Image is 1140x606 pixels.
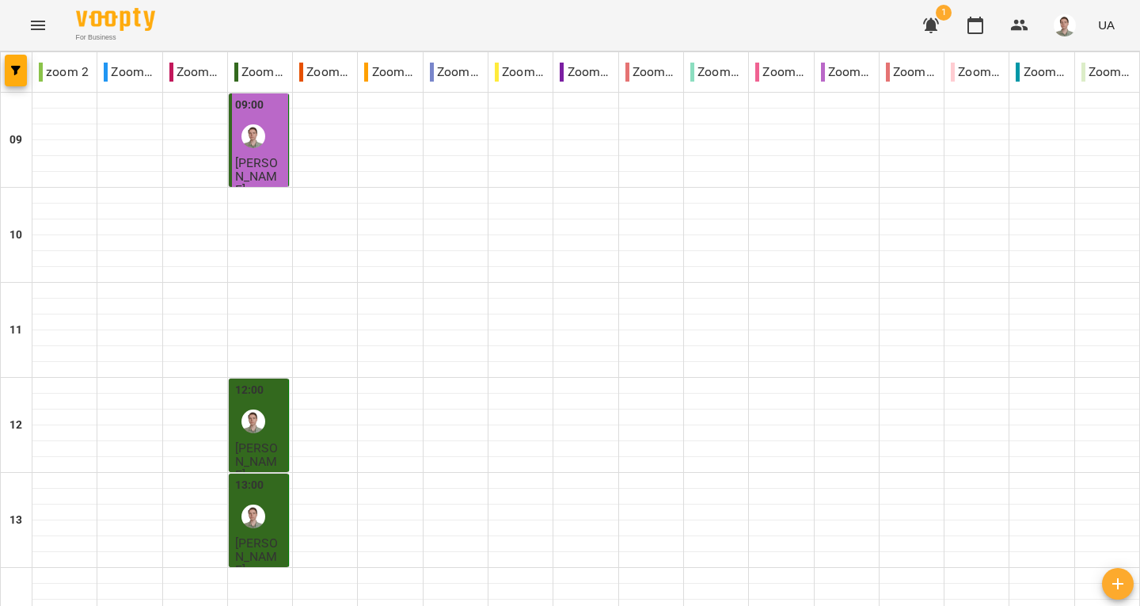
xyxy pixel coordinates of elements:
p: Zoom [PERSON_NAME] [690,63,742,82]
h6: 10 [9,227,22,244]
p: zoom 2 [39,63,89,82]
img: Андрій [241,410,265,433]
p: Zoom Катя [560,63,611,82]
p: Zoom Юля [1081,63,1133,82]
span: [PERSON_NAME] [235,155,278,198]
span: [PERSON_NAME] [235,440,278,483]
h6: 09 [9,131,22,149]
h6: 12 [9,417,22,434]
img: Андрій [241,124,265,148]
label: 09:00 [235,97,264,114]
p: Zoom Каріна [430,63,481,82]
p: Zoom Анастасія [169,63,221,82]
p: Zoom Даніела [299,63,351,82]
img: Voopty Logo [76,8,155,31]
p: Zoom [PERSON_NAME] [234,63,286,82]
button: Menu [19,6,57,44]
p: Zoom [PERSON_NAME] [886,63,937,82]
p: Zoom Абігейл [104,63,155,82]
button: UA [1092,10,1121,40]
h6: 13 [9,512,22,529]
span: For Business [76,32,155,43]
img: Андрій [241,505,265,528]
h6: 11 [9,322,22,339]
p: Zoom Юлія [1016,63,1067,82]
img: 08937551b77b2e829bc2e90478a9daa6.png [1054,14,1076,36]
p: Zoom Жюлі [364,63,416,82]
label: 13:00 [235,477,264,494]
span: [PERSON_NAME] [235,535,278,578]
button: Створити урок [1102,568,1134,600]
p: Zoom [PERSON_NAME] [951,63,1002,82]
p: Zoom Оксана [821,63,872,82]
span: UA [1098,17,1115,33]
label: 12:00 [235,382,264,399]
p: Zoom [PERSON_NAME] [755,63,807,82]
span: 1 [936,5,952,21]
p: Zoom Катерина [495,63,546,82]
p: Zoom Марина [625,63,677,82]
